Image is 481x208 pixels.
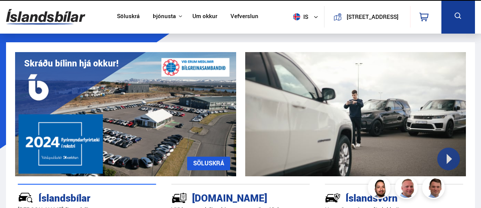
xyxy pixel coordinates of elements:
[6,5,85,29] img: G0Ugv5HjCgRt.svg
[325,191,436,204] div: Íslandsvörn
[231,13,258,21] a: Vefverslun
[329,6,406,28] a: [STREET_ADDRESS]
[18,191,129,204] div: Íslandsbílar
[290,13,309,20] span: is
[396,177,419,200] img: siFngHWaQ9KaOqBr.png
[325,190,341,206] img: -Svtn6bYgwAsiwNX.svg
[423,177,446,200] img: FbJEzSuNWCJXmdc-.webp
[171,191,283,204] div: [DOMAIN_NAME]
[117,13,140,21] a: Söluskrá
[18,190,34,206] img: JRvxyua_JYH6wB4c.svg
[293,13,300,20] img: svg+xml;base64,PHN2ZyB4bWxucz0iaHR0cDovL3d3dy53My5vcmcvMjAwMC9zdmciIHdpZHRoPSI1MTIiIGhlaWdodD0iNT...
[187,157,230,170] a: SÖLUSKRÁ
[369,177,392,200] img: nhp88E3Fdnt1Opn2.png
[153,13,176,20] button: Þjónusta
[15,52,236,176] img: eKx6w-_Home_640_.png
[192,13,217,21] a: Um okkur
[290,6,324,28] button: is
[24,58,118,68] h1: Skráðu bílinn hjá okkur!
[345,14,400,20] button: [STREET_ADDRESS]
[171,190,187,206] img: tr5P-W3DuiFaO7aO.svg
